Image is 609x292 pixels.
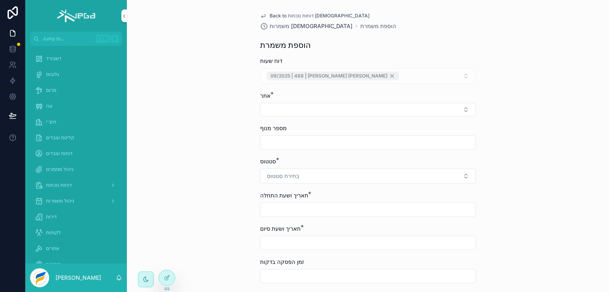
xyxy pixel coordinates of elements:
span: ניהול מסמכים [46,166,74,173]
span: אתרים [46,245,59,252]
a: קליטת עובדים [30,131,122,145]
a: לקוחות [30,226,122,240]
a: וגה [30,99,122,113]
span: גלובוס [46,71,59,78]
a: וינצ׳י [30,115,122,129]
a: דירות [30,210,122,224]
p: [PERSON_NAME] [56,274,101,282]
span: אתר [260,92,270,99]
span: דוח שעות [260,57,282,64]
span: ניהול משמרות [46,198,74,204]
a: ניהול מסמכים [30,162,122,176]
a: דשבורד [30,51,122,66]
span: דירות [46,214,57,220]
span: זמן הפסקה בדקות [260,258,304,265]
a: דוחות עובדים [30,146,122,161]
span: סטטוס [260,158,276,165]
a: גלובוס [30,67,122,82]
button: Jump to...CtrlK [30,32,122,46]
img: App logo [57,9,95,22]
span: לקוחות [46,229,61,236]
span: משמרות [DEMOGRAPHIC_DATA] [270,22,352,30]
button: Select Button [260,103,476,116]
span: קליטת עובדים [46,135,75,141]
span: הגדרות [46,261,61,267]
span: Ctrl [96,35,110,43]
span: דוחות עובדים [46,150,73,157]
span: תאריך ושעת התחלה [260,192,308,199]
span: וינצ׳י [46,119,56,125]
a: אתרים [30,241,122,256]
a: ניהול משמרות [30,194,122,208]
span: דוחות נוכחות [46,182,72,188]
span: תאריך ושעת סיום [260,225,301,232]
a: הגדרות [30,257,122,271]
div: scrollable content [25,46,127,264]
a: דוחות נוכחות [30,178,122,192]
span: דשבורד [46,55,61,62]
span: Back to דוחות נוכחות [DEMOGRAPHIC_DATA] [270,13,370,19]
button: Select Button [260,169,476,184]
span: Jump to... [42,36,93,42]
span: K [112,36,118,42]
h1: הוספת משמרת [260,40,311,51]
span: מספר מנוף [260,125,287,131]
a: מרום [30,83,122,97]
a: Back to דוחות נוכחות [DEMOGRAPHIC_DATA] [260,13,370,19]
span: מרום [46,87,56,93]
a: משמרות [DEMOGRAPHIC_DATA] [260,22,352,30]
a: הוספת משמרת [360,22,396,30]
span: וגה [46,103,52,109]
span: בחירת סטטוס [267,172,299,180]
